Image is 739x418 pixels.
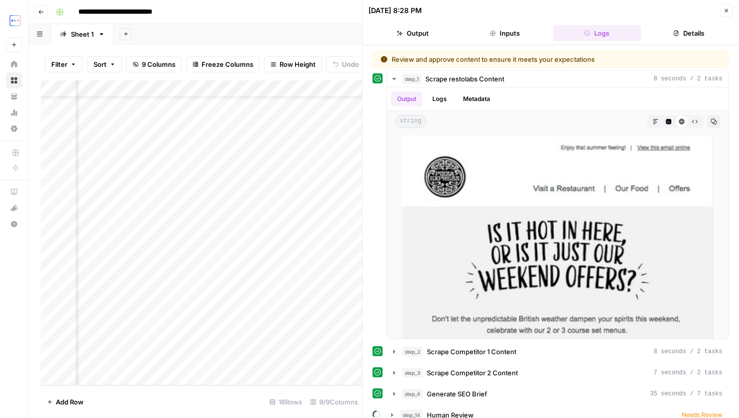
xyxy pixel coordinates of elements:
a: Your Data [6,88,22,104]
button: Workspace: TripleDart [6,8,22,33]
button: What's new? [6,200,22,216]
a: Settings [6,121,22,137]
button: Details [645,25,733,41]
div: Review and approve content to ensure it meets your expectations [381,54,658,64]
button: Row Height [264,56,322,72]
button: 9 Columns [126,56,182,72]
span: string [395,115,426,128]
a: Sheet 1 [51,24,114,44]
span: 8 seconds / 2 tasks [654,74,722,83]
div: 9/9 Columns [306,394,362,410]
a: AirOps Academy [6,184,22,200]
button: Add Row [41,394,89,410]
span: step_4 [402,389,423,399]
span: step_3 [402,368,423,378]
button: Filter [45,56,83,72]
div: [DATE] 8:28 PM [368,6,422,16]
button: Help + Support [6,216,22,232]
button: Sort [87,56,122,72]
button: Metadata [457,91,496,107]
button: 8 seconds / 2 tasks [387,71,728,87]
span: step_1 [402,74,421,84]
span: Add Row [56,397,83,407]
img: TripleDart Logo [6,12,24,30]
span: 8 seconds / 2 tasks [654,347,722,356]
a: Browse [6,72,22,88]
div: Sheet 1 [71,29,94,39]
span: 7 seconds / 2 tasks [654,368,722,377]
button: Inputs [460,25,548,41]
button: Undo [326,56,365,72]
button: Freeze Columns [186,56,260,72]
button: Logs [426,91,453,107]
span: Sort [94,59,107,69]
span: Undo [342,59,359,69]
a: Home [6,56,22,72]
div: What's new? [7,200,22,216]
button: 35 seconds / 7 tasks [387,386,728,402]
button: 7 seconds / 2 tasks [387,365,728,381]
span: Generate SEO Brief [427,389,487,399]
button: 8 seconds / 2 tasks [387,344,728,360]
span: Filter [51,59,67,69]
span: step_2 [402,347,423,357]
button: Output [368,25,456,41]
span: Scrape Competitor 1 Content [427,347,516,357]
button: Output [391,91,422,107]
span: Freeze Columns [202,59,253,69]
span: Row Height [280,59,316,69]
span: Scrape Competitor 2 Content [427,368,518,378]
span: 9 Columns [142,59,175,69]
span: Scrape restolabs Content [425,74,504,84]
a: Usage [6,104,22,121]
div: 8 seconds / 2 tasks [387,87,728,339]
button: Logs [553,25,641,41]
span: 35 seconds / 7 tasks [650,389,722,398]
div: 18 Rows [265,394,306,410]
